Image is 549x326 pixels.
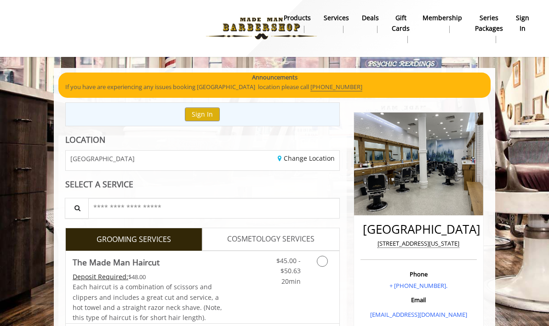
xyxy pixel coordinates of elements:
a: ServicesServices [317,11,355,35]
span: 20min [281,277,301,286]
a: MembershipMembership [416,11,469,35]
b: Deals [362,13,379,23]
b: products [284,13,311,23]
b: LOCATION [65,134,105,145]
h3: Phone [363,271,475,277]
span: COSMETOLOGY SERVICES [227,233,315,245]
a: Change Location [278,154,335,163]
b: sign in [516,13,529,34]
b: Announcements [252,73,297,82]
a: DealsDeals [355,11,385,35]
h3: Email [363,297,475,303]
h2: [GEOGRAPHIC_DATA] [363,223,475,236]
a: sign insign in [509,11,536,35]
a: Gift cardsgift cards [385,11,416,45]
span: [GEOGRAPHIC_DATA] [70,155,135,162]
p: If you have are experiencing any issues booking [GEOGRAPHIC_DATA] location please call [65,82,484,92]
button: Service Search [65,198,89,219]
span: Each haircut is a combination of scissors and clippers and includes a great cut and service, a ho... [73,282,222,322]
span: GROOMING SERVICES [97,234,171,246]
b: Membership [423,13,462,23]
span: $45.00 - $50.63 [276,256,301,275]
a: Productsproducts [277,11,317,35]
img: Made Man Barbershop logo [198,3,325,54]
a: [EMAIL_ADDRESS][DOMAIN_NAME] [370,310,467,319]
b: Services [324,13,349,23]
b: The Made Man Haircut [73,256,160,269]
b: gift cards [392,13,410,34]
span: This service needs some Advance to be paid before we block your appointment [73,272,128,281]
div: $48.00 [73,272,225,282]
a: Series packagesSeries packages [469,11,509,45]
button: Sign In [185,107,220,121]
a: + [PHONE_NUMBER]. [389,281,447,290]
div: SELECT A SERVICE [65,180,340,189]
b: Series packages [475,13,503,34]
